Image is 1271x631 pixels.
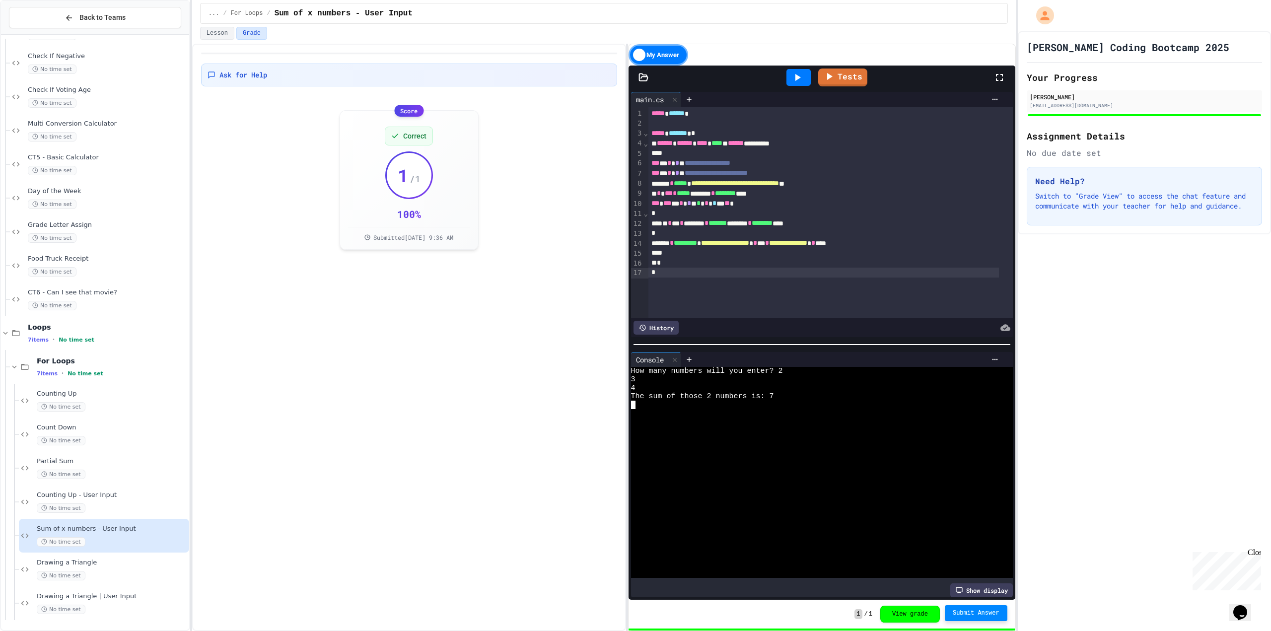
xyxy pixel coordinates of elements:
[631,129,643,139] div: 3
[631,259,643,269] div: 16
[28,132,76,141] span: No time set
[631,158,643,168] div: 6
[1027,129,1262,143] h2: Assignment Details
[631,239,643,249] div: 14
[643,140,648,147] span: Fold line
[394,105,424,117] div: Score
[37,457,187,466] span: Partial Sum
[869,610,872,618] span: 1
[631,209,643,219] div: 11
[631,367,783,375] span: How many numbers will you enter? 2
[403,131,426,141] span: Correct
[37,402,85,412] span: No time set
[631,199,643,209] div: 10
[28,98,76,108] span: No time set
[37,537,85,547] span: No time set
[37,605,85,614] span: No time set
[631,189,643,199] div: 9
[28,221,187,229] span: Grade Letter Assign
[397,207,421,221] div: 100 %
[236,27,267,40] button: Grade
[945,605,1007,621] button: Submit Answer
[37,571,85,580] span: No time set
[854,609,862,619] span: 1
[62,369,64,377] span: •
[631,139,643,148] div: 4
[68,370,103,377] span: No time set
[631,92,681,107] div: main.cs
[219,70,267,80] span: Ask for Help
[37,390,187,398] span: Counting Up
[28,187,187,196] span: Day of the Week
[275,7,413,19] span: Sum of x numbers - User Input
[398,165,409,185] span: 1
[37,525,187,533] span: Sum of x numbers - User Input
[28,52,187,61] span: Check If Negative
[28,65,76,74] span: No time set
[631,249,643,259] div: 15
[37,423,187,432] span: Count Down
[1189,548,1261,590] iframe: chat widget
[28,323,187,332] span: Loops
[28,153,187,162] span: CT5 - Basic Calculator
[37,370,58,377] span: 7 items
[1030,92,1259,101] div: [PERSON_NAME]
[631,149,643,159] div: 5
[37,436,85,445] span: No time set
[953,609,999,617] span: Submit Answer
[28,301,76,310] span: No time set
[631,375,635,384] span: 3
[79,12,126,23] span: Back to Teams
[950,583,1013,597] div: Show display
[818,69,867,86] a: Tests
[880,606,940,623] button: View grade
[37,503,85,513] span: No time set
[410,172,421,186] span: / 1
[1027,70,1262,84] h2: Your Progress
[9,7,181,28] button: Back to Teams
[631,352,681,367] div: Console
[1229,591,1261,621] iframe: chat widget
[28,166,76,175] span: No time set
[37,470,85,479] span: No time set
[53,336,55,344] span: •
[631,392,774,401] span: The sum of those 2 numbers is: 7
[631,219,643,229] div: 12
[200,27,234,40] button: Lesson
[28,288,187,297] span: CT6 - Can I see that movie?
[231,9,263,17] span: For Loops
[1035,191,1254,211] p: Switch to "Grade View" to access the chat feature and communicate with your teacher for help and ...
[631,119,643,129] div: 2
[28,267,76,277] span: No time set
[223,9,226,17] span: /
[373,233,453,241] span: Submitted [DATE] 9:36 AM
[37,356,187,365] span: For Loops
[37,491,187,499] span: Counting Up - User Input
[631,229,643,239] div: 13
[209,9,219,17] span: ...
[28,337,49,343] span: 7 items
[37,592,187,601] span: Drawing a Triangle | User Input
[28,200,76,209] span: No time set
[631,109,643,119] div: 1
[1027,147,1262,159] div: No due date set
[1027,40,1229,54] h1: [PERSON_NAME] Coding Bootcamp 2025
[267,9,270,17] span: /
[28,86,187,94] span: Check If Voting Age
[643,210,648,217] span: Fold line
[631,384,635,392] span: 4
[864,610,868,618] span: /
[1035,175,1254,187] h3: Need Help?
[28,255,187,263] span: Food Truck Receipt
[634,321,679,335] div: History
[631,268,643,278] div: 17
[28,233,76,243] span: No time set
[631,94,669,105] div: main.cs
[4,4,69,63] div: Chat with us now!Close
[631,169,643,179] div: 7
[37,559,187,567] span: Drawing a Triangle
[28,120,187,128] span: Multi Conversion Calculator
[643,129,648,137] span: Fold line
[1030,102,1259,109] div: [EMAIL_ADDRESS][DOMAIN_NAME]
[631,179,643,189] div: 8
